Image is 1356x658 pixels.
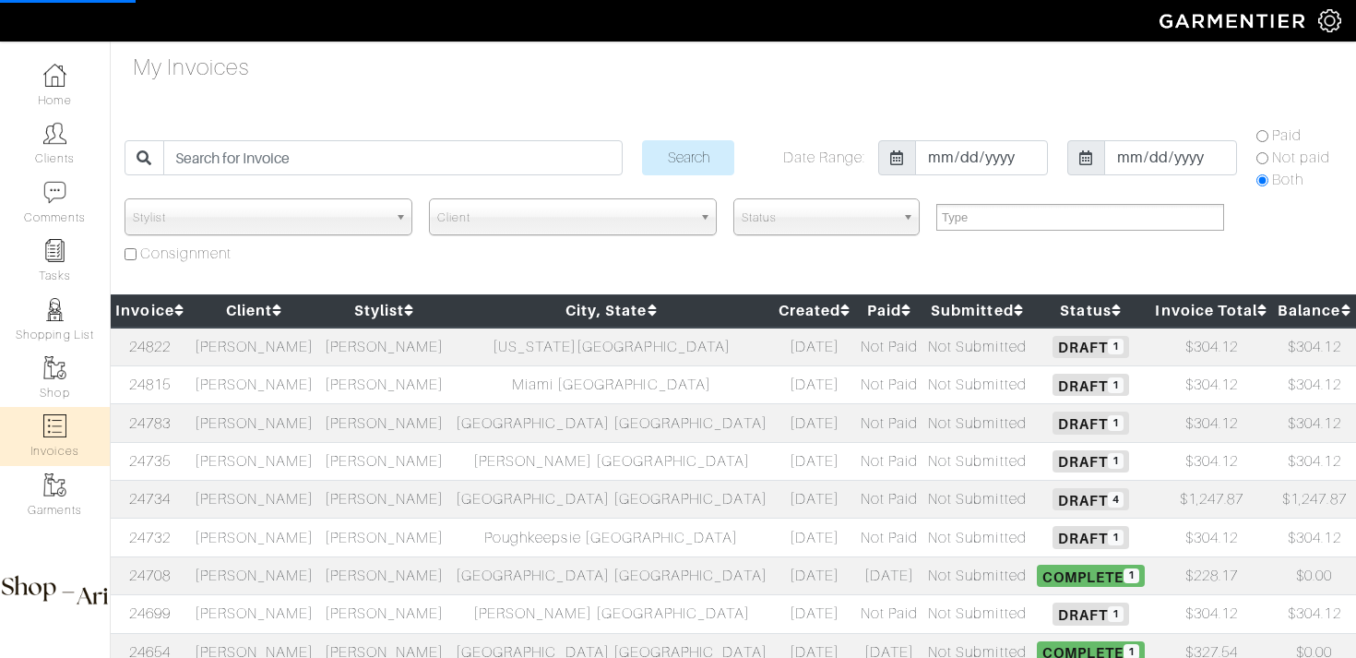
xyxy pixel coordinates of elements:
[1053,526,1129,548] span: Draft
[1053,488,1129,510] span: Draft
[129,491,171,508] a: 24734
[923,328,1032,366] td: Not Submitted
[1037,565,1145,587] span: Complete
[774,442,856,480] td: [DATE]
[856,404,923,442] td: Not Paid
[923,442,1032,480] td: Not Submitted
[1124,568,1139,584] span: 1
[449,442,774,480] td: [PERSON_NAME] [GEOGRAPHIC_DATA]
[437,199,692,236] span: Client
[43,239,66,262] img: reminder-icon-8004d30b9f0a5d33ae49ab947aed9ed385cf756f9e5892f1edd6e32f2345188e.png
[129,568,171,584] a: 24708
[774,481,856,519] td: [DATE]
[923,365,1032,403] td: Not Submitted
[189,481,319,519] td: [PERSON_NAME]
[1272,125,1302,147] label: Paid
[774,519,856,556] td: [DATE]
[774,365,856,403] td: [DATE]
[1108,530,1124,545] span: 1
[226,302,282,319] a: Client
[43,64,66,87] img: dashboard-icon-dbcd8f5a0b271acd01030246c82b418ddd0df26cd7fceb0bd07c9910d44c42f6.png
[449,481,774,519] td: [GEOGRAPHIC_DATA] [GEOGRAPHIC_DATA]
[774,556,856,594] td: [DATE]
[1272,147,1330,169] label: Not paid
[319,595,449,633] td: [PERSON_NAME]
[129,415,171,432] a: 24783
[189,519,319,556] td: [PERSON_NAME]
[1053,412,1129,434] span: Draft
[43,122,66,145] img: clients-icon-6bae9207a08558b7cb47a8932f037763ab4055f8c8b6bfacd5dc20c3e0201464.png
[1053,336,1129,358] span: Draft
[1108,415,1124,431] span: 1
[856,328,923,366] td: Not Paid
[354,302,414,319] a: Stylist
[129,605,171,622] a: 24699
[1150,481,1273,519] td: $1,247.87
[189,595,319,633] td: [PERSON_NAME]
[923,556,1032,594] td: Not Submitted
[449,556,774,594] td: [GEOGRAPHIC_DATA] [GEOGRAPHIC_DATA]
[189,556,319,594] td: [PERSON_NAME]
[129,377,171,393] a: 24815
[449,365,774,403] td: Miami [GEOGRAPHIC_DATA]
[133,199,387,236] span: Stylist
[1273,556,1356,594] td: $0.00
[140,243,232,265] label: Consignment
[1273,442,1356,480] td: $304.12
[856,595,923,633] td: Not Paid
[1273,595,1356,633] td: $304.12
[1318,9,1341,32] img: gear-icon-white-bd11855cb880d31180b6d7d6211b90ccbf57a29d726f0c71d8c61bd08dd39cc2.png
[1108,492,1124,508] span: 4
[923,404,1032,442] td: Not Submitted
[867,302,911,319] a: Paid
[1060,302,1121,319] a: Status
[319,404,449,442] td: [PERSON_NAME]
[565,302,658,319] a: City, State
[319,519,449,556] td: [PERSON_NAME]
[1150,5,1318,37] img: garmentier-logo-header-white-b43fb05a5012e4ada735d5af1a66efaba907eab6374d6393d1fbf88cb4ef424d.png
[779,302,850,319] a: Created
[319,328,449,366] td: [PERSON_NAME]
[115,302,184,319] a: Invoice
[1150,595,1273,633] td: $304.12
[1272,169,1303,191] label: Both
[189,404,319,442] td: [PERSON_NAME]
[1150,556,1273,594] td: $228.17
[923,595,1032,633] td: Not Submitted
[1150,404,1273,442] td: $304.12
[129,339,171,355] a: 24822
[1108,606,1124,622] span: 1
[774,595,856,633] td: [DATE]
[1273,365,1356,403] td: $304.12
[1108,339,1124,354] span: 1
[449,404,774,442] td: [GEOGRAPHIC_DATA] [GEOGRAPHIC_DATA]
[1273,519,1356,556] td: $304.12
[129,453,171,470] a: 24735
[923,519,1032,556] td: Not Submitted
[1108,453,1124,469] span: 1
[923,481,1032,519] td: Not Submitted
[43,473,66,496] img: garments-icon-b7da505a4dc4fd61783c78ac3ca0ef83fa9d6f193b1c9dc38574b1d14d53ca28.png
[189,365,319,403] td: [PERSON_NAME]
[43,414,66,437] img: orders-icon-0abe47150d42831381b5fb84f609e132dff9fe21cb692f30cb5eec754e2cba89.png
[856,481,923,519] td: Not Paid
[1155,302,1267,319] a: Invoice Total
[774,404,856,442] td: [DATE]
[1150,519,1273,556] td: $304.12
[1273,404,1356,442] td: $304.12
[1053,450,1129,473] span: Draft
[742,199,895,236] span: Status
[783,147,866,169] label: Date Range:
[1108,377,1124,393] span: 1
[319,365,449,403] td: [PERSON_NAME]
[319,481,449,519] td: [PERSON_NAME]
[129,530,171,546] a: 24732
[642,140,734,175] input: Search
[1150,365,1273,403] td: $304.12
[133,54,250,81] h4: My Invoices
[449,595,774,633] td: [PERSON_NAME] [GEOGRAPHIC_DATA]
[1053,374,1129,396] span: Draft
[856,442,923,480] td: Not Paid
[449,519,774,556] td: Poughkeepsie [GEOGRAPHIC_DATA]
[43,356,66,379] img: garments-icon-b7da505a4dc4fd61783c78ac3ca0ef83fa9d6f193b1c9dc38574b1d14d53ca28.png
